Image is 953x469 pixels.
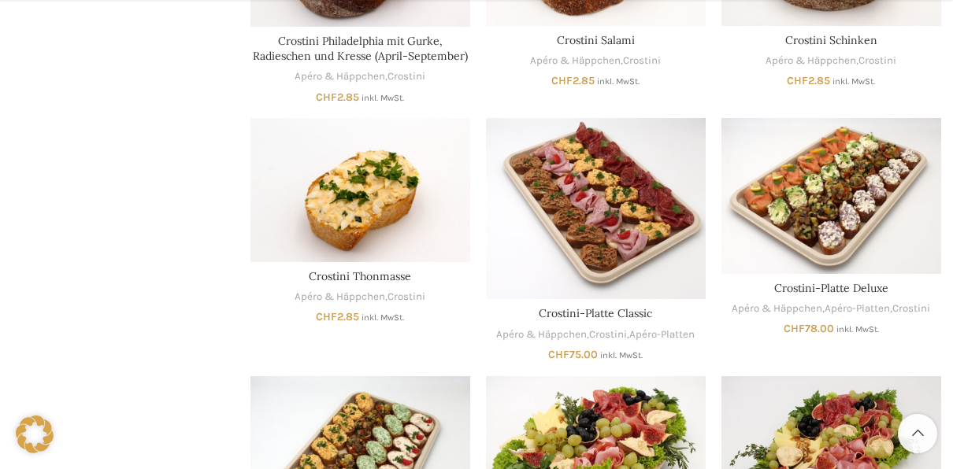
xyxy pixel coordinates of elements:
[787,74,808,87] span: CHF
[253,34,468,64] a: Crostini Philadelphia mit Gurke, Radieschen und Kresse (April-September)
[388,69,425,84] a: Crostini
[530,54,621,68] a: Apéro & Häppchen
[295,290,385,305] a: Apéro & Häppchen
[787,74,830,87] bdi: 2.85
[250,290,470,305] div: ,
[732,301,822,316] a: Apéro & Häppchen
[836,324,879,334] small: inkl. MwSt.
[316,310,337,323] span: CHF
[898,414,937,453] a: Scroll to top button
[892,301,930,316] a: Crostini
[623,54,661,68] a: Crostini
[825,301,890,316] a: Apéro-Platten
[486,118,706,299] a: Crostini-Platte Classic
[721,54,941,68] div: ,
[589,327,627,342] a: Crostini
[551,74,595,87] bdi: 2.85
[548,348,569,361] span: CHF
[250,69,470,84] div: ,
[766,54,856,68] a: Apéro & Häppchen
[858,54,896,68] a: Crostini
[388,290,425,305] a: Crostini
[774,281,888,295] a: Crostini-Platte Deluxe
[316,90,359,104] bdi: 2.85
[721,118,941,273] a: Crostini-Platte Deluxe
[557,33,635,47] a: Crostini Salami
[548,348,598,361] bdi: 75.00
[784,322,805,335] span: CHF
[362,312,404,323] small: inkl. MwSt.
[832,76,875,87] small: inkl. MwSt.
[486,327,706,342] div: , ,
[316,310,359,323] bdi: 2.85
[597,76,640,87] small: inkl. MwSt.
[629,327,695,342] a: Apéro-Platten
[600,350,643,360] small: inkl. MwSt.
[295,69,385,84] a: Apéro & Häppchen
[539,306,652,320] a: Crostini-Platte Classic
[362,93,404,103] small: inkl. MwSt.
[309,269,411,283] a: Crostini Thonmasse
[784,322,834,335] bdi: 78.00
[785,33,877,47] a: Crostini Schinken
[250,118,470,261] a: Crostini Thonmasse
[721,301,941,316] div: , ,
[551,74,573,87] span: CHF
[316,90,337,104] span: CHF
[496,327,587,342] a: Apéro & Häppchen
[486,54,706,68] div: ,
